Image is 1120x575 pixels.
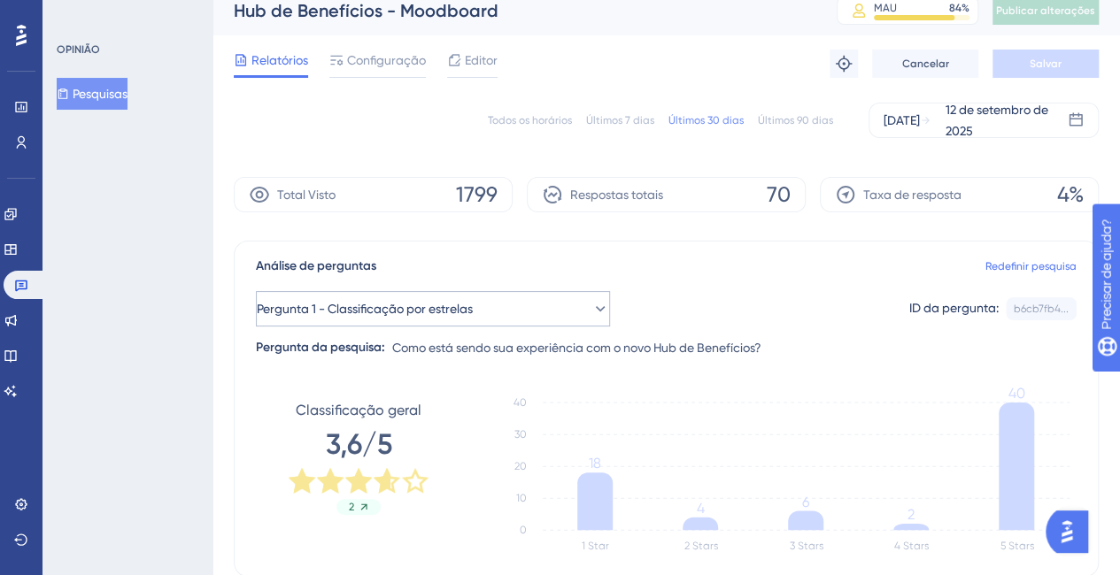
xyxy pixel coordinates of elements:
button: Pesquisas [57,78,127,110]
font: % [962,2,969,14]
font: Como está sendo sua experiência com o novo Hub de Benefícios? [392,341,761,355]
font: Configuração [347,53,426,67]
font: Precisar de ajuda? [42,8,152,21]
font: 2 [349,501,354,513]
text: 3 Stars [790,540,823,552]
tspan: 10 [516,492,527,504]
button: Salvar [993,50,1099,78]
tspan: 30 [514,428,527,441]
font: 70 [767,182,791,207]
font: Publicar alterações [996,4,1095,17]
text: 5 Stars [1000,540,1034,552]
font: Total Visto [277,188,336,202]
font: Últimos 30 dias [668,114,744,126]
tspan: 40 [1008,385,1025,402]
font: Relatórios [251,53,308,67]
font: b6cb7fb4... [1014,303,1069,315]
font: Classificação geral [296,402,421,418]
font: Todos os horários [488,114,572,126]
text: 2 Stars [684,540,718,552]
font: OPINIÃO [57,43,100,56]
font: 3,6/5 [326,427,392,461]
tspan: 20 [514,460,527,472]
font: Cancelar [902,57,949,70]
font: Últimos 7 dias [586,114,654,126]
font: 1799 [456,182,498,207]
tspan: 6 [802,493,809,510]
font: [DATE] [884,113,920,127]
tspan: 18 [589,455,601,471]
text: 1 Star [582,540,609,552]
text: 4 Stars [894,540,929,552]
font: Pesquisas [73,87,127,101]
button: Cancelar [872,50,978,78]
font: ID da pergunta: [909,301,999,315]
iframe: Iniciador do Assistente de IA do UserGuiding [1046,505,1099,558]
tspan: 4 [697,500,705,517]
font: 12 de setembro de 2025 [946,103,1048,138]
font: 84 [949,2,962,14]
font: Análise de perguntas [256,258,376,273]
font: Salvar [1030,57,1062,70]
button: Pergunta 1 - Classificação por estrelas [256,291,610,326]
tspan: 2 [908,506,915,523]
font: Respostas totais [570,188,663,202]
font: 4% [1057,182,1084,207]
tspan: 0 [520,524,527,536]
font: Editor [465,53,498,67]
font: MAU [874,2,897,14]
font: Pergunta da pesquisa: [256,340,385,355]
font: Últimos 90 dias [758,114,833,126]
font: Taxa de resposta [863,188,962,202]
tspan: 40 [514,396,527,409]
font: Redefinir pesquisa [985,260,1077,272]
font: Pergunta 1 - Classificação por estrelas [257,302,473,316]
